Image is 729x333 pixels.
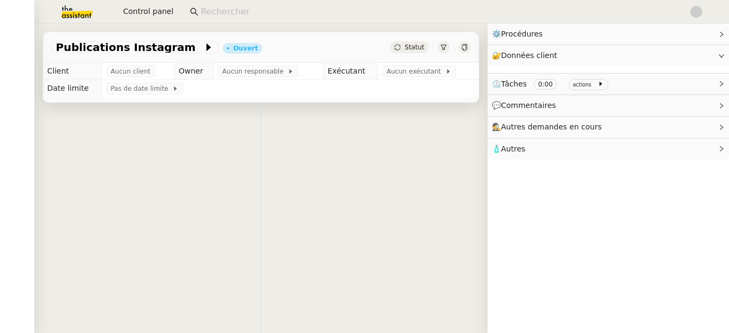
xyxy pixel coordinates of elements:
span: Aucun exécutant [387,66,445,77]
span: Autres demandes en cours [501,122,602,131]
span: Publications Instagram [56,42,203,53]
div: ⏲️Tâches 0:00 actions [488,74,729,95]
span: Aucun responsable [222,66,288,77]
span: Aucun client [111,66,150,77]
span: ⚙️ [492,28,548,40]
div: 🕵️Autres demandes en cours [488,117,729,137]
td: Date limite [43,80,102,97]
input: Rechercher [201,5,678,19]
div: 💬Commentaires [488,95,729,116]
nz-tag: 0:00 [534,79,557,90]
span: Tâches [501,79,527,88]
td: Exécutant [323,63,378,80]
span: Données client [501,51,557,60]
small: actions [573,82,592,88]
button: Control panel [114,4,180,19]
div: ⚙️Procédures [488,24,729,45]
span: 🕵️ [492,122,607,131]
span: Control panel [123,5,173,18]
td: Owner [174,63,213,80]
span: Autres [501,144,525,153]
span: Commentaires [501,101,556,110]
span: ⏲️ [492,79,613,88]
span: Procédures [501,30,543,38]
span: 🔐 [492,49,562,62]
div: 🔐Données client [488,45,729,66]
div: 🧴Autres [488,139,729,160]
span: Pas de date limite [111,83,172,94]
span: 🧴 [492,144,525,153]
span: 💬 [492,101,561,110]
td: Client [43,63,102,80]
span: Statut [404,44,424,51]
div: Ouvert [233,45,258,52]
